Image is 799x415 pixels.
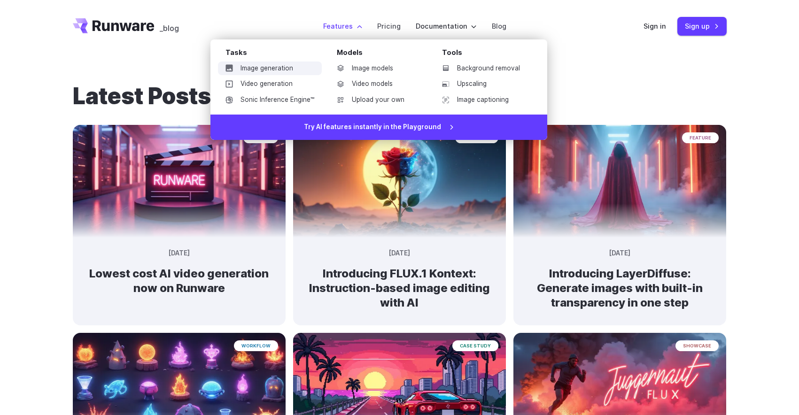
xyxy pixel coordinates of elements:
img: Neon-lit movie clapperboard with the word 'RUNWARE' in a futuristic server room [73,125,286,238]
time: [DATE] [609,248,630,259]
img: Surreal rose in a desert landscape, split between day and night with the sun and moon aligned beh... [293,125,506,238]
a: Video generation [218,77,322,91]
span: _blog [160,24,179,32]
span: workflow [234,340,278,351]
a: Sonic Inference Engine™ [218,93,322,107]
span: showcase [675,340,719,351]
div: Tools [442,47,532,61]
h2: Introducing LayerDiffuse: Generate images with built-in transparency in one step [528,266,711,310]
a: Background removal [434,61,532,76]
div: Tasks [225,47,322,61]
a: Try AI features instantly in the Playground [210,115,547,140]
a: Image models [329,61,427,76]
a: Sign in [644,21,666,31]
a: Image captioning [434,93,532,107]
a: Sign up [677,17,727,35]
a: A cloaked figure made entirely of bending light and heat distortion, slightly warping the scene b... [513,230,726,325]
img: A cloaked figure made entirely of bending light and heat distortion, slightly warping the scene b... [513,125,726,238]
h2: Introducing FLUX.1 Kontext: Instruction-based image editing with AI [308,266,491,310]
a: Neon-lit movie clapperboard with the word 'RUNWARE' in a futuristic server room update [DATE] Low... [73,230,286,311]
time: [DATE] [389,248,410,259]
a: Blog [492,21,506,31]
label: Features [323,21,362,31]
a: Upload your own [329,93,427,107]
a: Surreal rose in a desert landscape, split between day and night with the sun and moon aligned beh... [293,230,506,325]
span: feature [682,132,719,143]
h2: Lowest cost AI video generation now on Runware [88,266,271,295]
a: Upscaling [434,77,532,91]
a: Go to / [73,18,155,33]
a: Pricing [377,21,401,31]
a: Image generation [218,61,322,76]
a: _blog [160,18,179,33]
div: Models [337,47,427,61]
label: Documentation [416,21,477,31]
a: Video models [329,77,427,91]
span: case study [452,340,498,351]
time: [DATE] [169,248,190,259]
h1: Latest Posts [73,83,727,110]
